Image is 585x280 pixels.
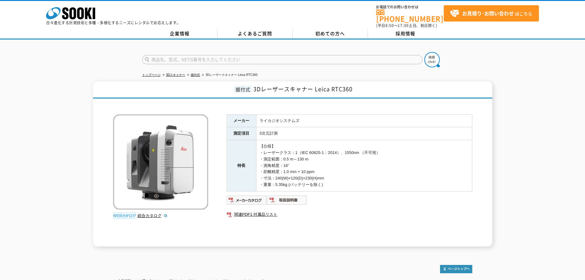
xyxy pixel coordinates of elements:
[256,140,472,191] td: 【仕様】 ・レーザークラス：1（IEC 60825-1：2014）、1550nm （不可視） ・測定範囲：0.5 m～130 m ・測角精度：18” ・距離精度：1.0 mm + 10 ppm ...
[113,213,136,219] img: webカタログ
[376,10,444,22] a: [PHONE_NUMBER]
[368,29,443,38] a: 採用情報
[293,29,368,38] a: 初めての方へ
[191,73,200,77] a: 据付式
[138,213,168,218] a: 総合カタログ
[227,127,256,140] th: 測定項目
[113,114,208,210] img: 3Dレーザースキャナー Leica RTC360
[267,199,307,204] a: 取扱説明書
[46,21,181,25] p: 日々進化する計測技術と多種・多様化するニーズにレンタルでお応えします。
[462,10,514,17] strong: お見積り･お問い合わせ
[227,199,267,204] a: メーカーカタログ
[227,114,256,127] th: メーカー
[253,85,353,93] span: 3Dレーザースキャナー Leica RTC360
[217,29,293,38] a: よくあるご質問
[227,211,472,219] a: 関連PDF1 付属品リスト
[256,127,472,140] td: 3次元計測
[166,73,185,77] a: 3Dスキャナー
[201,72,257,78] li: 3Dレーザースキャナー Leica RTC360
[424,52,440,67] img: btn_search.png
[234,86,252,93] span: 据付式
[267,195,307,205] img: 取扱説明書
[450,9,532,18] span: はこちら
[315,30,345,37] span: 初めての方へ
[227,195,267,205] img: メーカーカタログ
[385,23,394,28] span: 8:50
[142,55,423,64] input: 商品名、型式、NETIS番号を入力してください
[256,114,472,127] td: ライカジオシステムズ
[376,23,437,28] span: (平日 ～ 土日、祝日除く)
[376,5,444,9] span: お電話でのお問い合わせは
[142,29,217,38] a: 企業情報
[398,23,409,28] span: 17:30
[440,265,472,273] img: トップページへ
[142,73,161,77] a: トップページ
[227,140,256,191] th: 特長
[444,5,539,22] a: お見積り･お問い合わせはこちら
